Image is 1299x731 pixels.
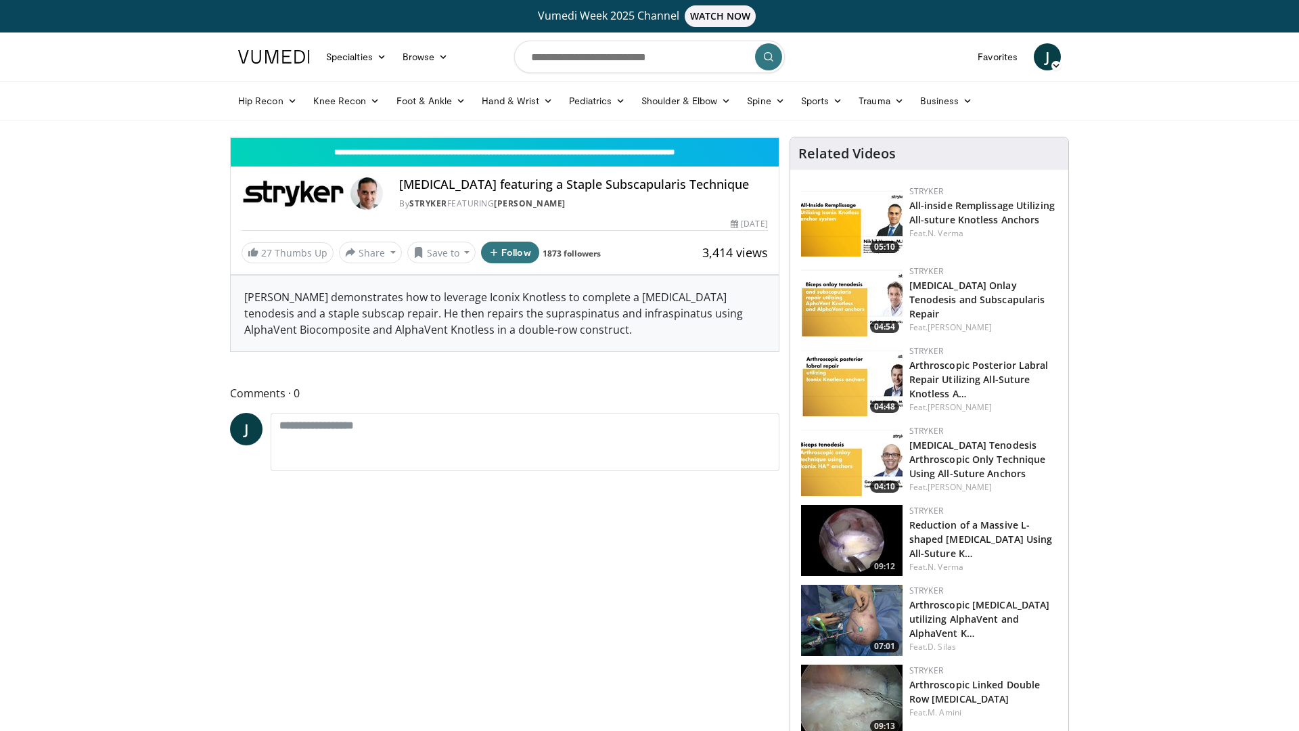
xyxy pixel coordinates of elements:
[909,678,1041,705] a: Arthroscopic Linked Double Row [MEDICAL_DATA]
[928,707,961,718] a: M. Amini
[909,359,1049,400] a: Arthroscopic Posterior Labral Repair Utilizing All-Suture Knotless A…
[238,50,310,64] img: VuMedi Logo
[909,227,1057,240] div: Feat.
[261,246,272,259] span: 27
[909,561,1057,573] div: Feat.
[633,87,739,114] a: Shoulder & Elbow
[870,640,899,652] span: 07:01
[912,87,981,114] a: Business
[870,401,899,413] span: 04:48
[909,185,943,197] a: Stryker
[240,5,1059,27] a: Vumedi Week 2025 ChannelWATCH NOW
[909,345,943,357] a: Stryker
[394,43,457,70] a: Browse
[242,242,334,263] a: 27 Thumbs Up
[970,43,1026,70] a: Favorites
[702,244,768,261] span: 3,414 views
[909,439,1046,480] a: [MEDICAL_DATA] Tenodesis Arthroscopic Only Technique Using All-Suture Anchors
[318,43,394,70] a: Specialties
[685,5,756,27] span: WATCH NOW
[561,87,633,114] a: Pediatrics
[543,248,601,259] a: 1873 followers
[928,641,956,652] a: D. Silas
[801,425,903,496] img: dd3c9599-9b8f-4523-a967-19256dd67964.150x105_q85_crop-smart_upscale.jpg
[242,177,345,210] img: Stryker
[928,481,992,493] a: [PERSON_NAME]
[230,384,779,402] span: Comments 0
[305,87,388,114] a: Knee Recon
[399,198,767,210] div: By FEATURING
[407,242,476,263] button: Save to
[514,41,785,73] input: Search topics, interventions
[909,585,943,596] a: Stryker
[801,185,903,257] a: 05:10
[731,218,767,230] div: [DATE]
[801,585,903,656] img: 2ae85b3a-a21a-48e3-8c90-c15988de7509.150x105_q85_crop-smart_upscale.jpg
[801,265,903,336] img: f0e53f01-d5db-4f12-81ed-ecc49cba6117.150x105_q85_crop-smart_upscale.jpg
[870,241,899,253] span: 05:10
[494,198,566,209] a: [PERSON_NAME]
[801,585,903,656] a: 07:01
[909,665,943,676] a: Stryker
[928,401,992,413] a: [PERSON_NAME]
[909,265,943,277] a: Stryker
[928,227,963,239] a: N. Verma
[909,322,1057,334] div: Feat.
[909,505,943,516] a: Stryker
[870,560,899,573] span: 09:12
[793,87,851,114] a: Sports
[801,345,903,416] img: d2f6a426-04ef-449f-8186-4ca5fc42937c.150x105_q85_crop-smart_upscale.jpg
[474,87,561,114] a: Hand & Wrist
[481,242,539,263] button: Follow
[928,561,963,573] a: N. Verma
[909,598,1050,640] a: Arthroscopic [MEDICAL_DATA] utilizing AlphaVent and AlphaVent K…
[409,198,447,209] a: Stryker
[909,199,1055,226] a: All-inside Remplissage Utilizing All-suture Knotless Anchors
[870,481,899,493] span: 04:10
[231,137,779,138] video-js: Video Player
[798,146,896,162] h4: Related Videos
[909,279,1045,320] a: [MEDICAL_DATA] Onlay Tenodesis and Subscapularis Repair
[1034,43,1061,70] a: J
[801,425,903,496] a: 04:10
[339,242,402,263] button: Share
[928,322,992,333] a: [PERSON_NAME]
[801,505,903,576] a: 09:12
[399,177,767,192] h4: [MEDICAL_DATA] featuring a Staple Subscapularis Technique
[801,505,903,576] img: 16e0862d-dfc8-4e5d-942e-77f3ecacd95c.150x105_q85_crop-smart_upscale.jpg
[801,345,903,416] a: 04:48
[909,425,943,437] a: Stryker
[230,413,263,445] a: J
[350,177,383,210] img: Avatar
[231,275,779,351] div: [PERSON_NAME] demonstrates how to leverage Iconix Knotless to complete a [MEDICAL_DATA] tenodesis...
[909,481,1057,493] div: Feat.
[850,87,912,114] a: Trauma
[801,265,903,336] a: 04:54
[909,518,1053,560] a: Reduction of a Massive L-shaped [MEDICAL_DATA] Using All-Suture K…
[909,401,1057,414] div: Feat.
[909,641,1057,653] div: Feat.
[388,87,474,114] a: Foot & Ankle
[739,87,792,114] a: Spine
[801,185,903,257] img: 0dbaa052-54c8-49be-8279-c70a6c51c0f9.150x105_q85_crop-smart_upscale.jpg
[230,87,305,114] a: Hip Recon
[870,321,899,333] span: 04:54
[909,707,1057,719] div: Feat.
